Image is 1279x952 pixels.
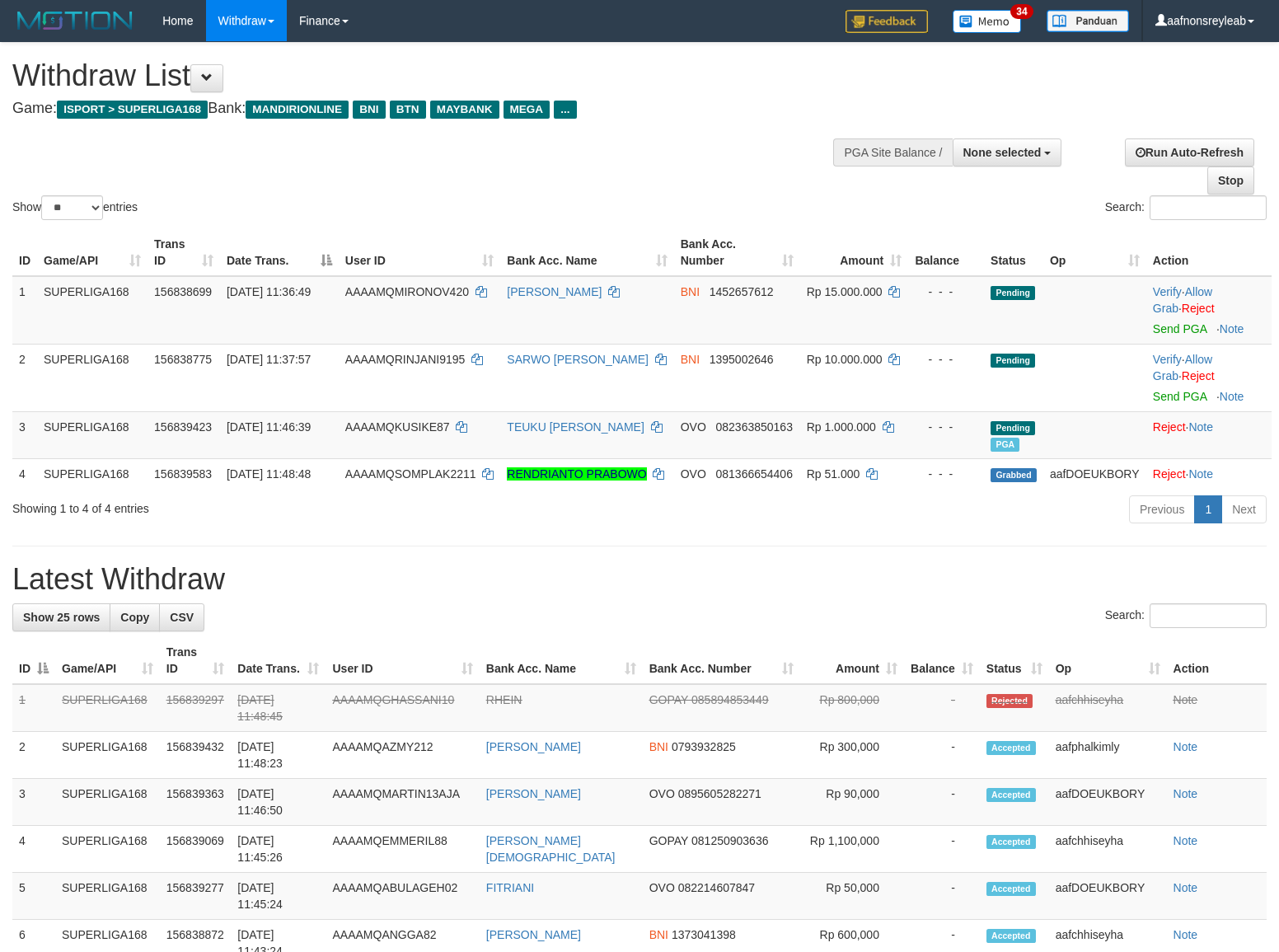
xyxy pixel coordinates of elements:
h1: Latest Withdraw [12,563,1267,596]
td: AAAAMQABULAGEH02 [326,873,479,920]
td: SUPERLIGA168 [55,684,160,732]
span: Rp 10.000.000 [807,353,883,366]
label: Search: [1105,603,1267,628]
a: Note [1174,740,1198,753]
td: aafchhiseyha [1049,826,1167,873]
a: Note [1174,928,1198,941]
th: Bank Acc. Number: activate to sort column ascending [643,637,801,684]
span: ISPORT > SUPERLIGA168 [57,101,208,119]
td: · · [1146,276,1272,345]
div: - - - [915,284,977,300]
h1: Withdraw List [12,59,836,92]
th: Amount: activate to sort column ascending [800,229,908,276]
a: Reject [1182,369,1215,382]
span: Copy 0793932825 to clipboard [672,740,736,753]
a: FITRIANI [486,881,534,894]
a: Note [1174,834,1198,847]
span: Rp 15.000.000 [807,285,883,298]
a: [PERSON_NAME] [507,285,602,298]
a: Reject [1182,302,1215,315]
a: Send PGA [1153,322,1206,335]
span: [DATE] 11:46:39 [227,420,311,434]
span: Accepted [986,882,1036,896]
span: CSV [170,611,194,624]
a: Note [1174,693,1198,706]
td: [DATE] 11:46:50 [231,779,326,826]
a: Run Auto-Refresh [1125,138,1254,166]
span: Pending [991,286,1035,300]
a: Allow Grab [1153,285,1212,315]
td: AAAAMQAZMY212 [326,732,479,779]
td: [DATE] 11:45:26 [231,826,326,873]
span: 156839583 [154,467,212,481]
td: 156839069 [160,826,232,873]
td: aafchhiseyha [1049,684,1167,732]
td: · [1146,458,1272,489]
td: SUPERLIGA168 [55,732,160,779]
a: Copy [110,603,160,631]
th: Op: activate to sort column ascending [1043,229,1146,276]
td: Rp 50,000 [800,873,903,920]
td: SUPERLIGA168 [55,826,160,873]
span: Rejected [986,694,1033,708]
span: AAAAMQMIRONOV420 [345,285,469,298]
td: - [904,779,980,826]
img: panduan.png [1047,10,1129,32]
th: Bank Acc. Name: activate to sort column ascending [480,637,643,684]
td: 3 [12,779,55,826]
span: Grabbed [991,468,1037,482]
a: [PERSON_NAME][DEMOGRAPHIC_DATA] [486,834,616,864]
h4: Game: Bank: [12,101,836,117]
span: OVO [681,467,706,481]
th: User ID: activate to sort column ascending [339,229,501,276]
span: ... [554,101,576,119]
span: Copy [120,611,149,624]
div: - - - [915,466,977,482]
td: SUPERLIGA168 [37,276,148,345]
a: Next [1221,495,1267,523]
td: 4 [12,826,55,873]
span: GOPAY [649,834,688,847]
td: 5 [12,873,55,920]
input: Search: [1150,195,1267,220]
div: PGA Site Balance / [833,138,952,166]
span: MANDIRIONLINE [246,101,349,119]
td: [DATE] 11:48:45 [231,684,326,732]
div: - - - [915,419,977,435]
th: Trans ID: activate to sort column ascending [148,229,220,276]
td: SUPERLIGA168 [55,873,160,920]
span: OVO [649,881,675,894]
td: SUPERLIGA168 [55,779,160,826]
th: Date Trans.: activate to sort column ascending [231,637,326,684]
img: Feedback.jpg [846,10,928,33]
span: [DATE] 11:36:49 [227,285,311,298]
th: Action [1146,229,1272,276]
td: aafphalkimly [1049,732,1167,779]
th: Game/API: activate to sort column ascending [55,637,160,684]
td: - [904,732,980,779]
span: Copy 085894853449 to clipboard [691,693,768,706]
span: Rp 51.000 [807,467,860,481]
a: RHEIN [486,693,522,706]
td: aafDOEUKBORY [1043,458,1146,489]
td: - [904,873,980,920]
span: BNI [681,353,700,366]
td: - [904,826,980,873]
td: Rp 1,100,000 [800,826,903,873]
label: Show entries [12,195,138,220]
span: 34 [1010,4,1033,19]
a: Reject [1153,467,1186,481]
span: Copy 0895605282271 to clipboard [678,787,761,800]
span: MAYBANK [430,101,499,119]
input: Search: [1150,603,1267,628]
td: 4 [12,458,37,489]
a: 1 [1194,495,1222,523]
td: 156839363 [160,779,232,826]
div: - - - [915,351,977,368]
button: None selected [953,138,1062,166]
a: Note [1174,881,1198,894]
span: Rp 1.000.000 [807,420,876,434]
th: Game/API: activate to sort column ascending [37,229,148,276]
a: [PERSON_NAME] [486,928,581,941]
th: Bank Acc. Number: activate to sort column ascending [674,229,800,276]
